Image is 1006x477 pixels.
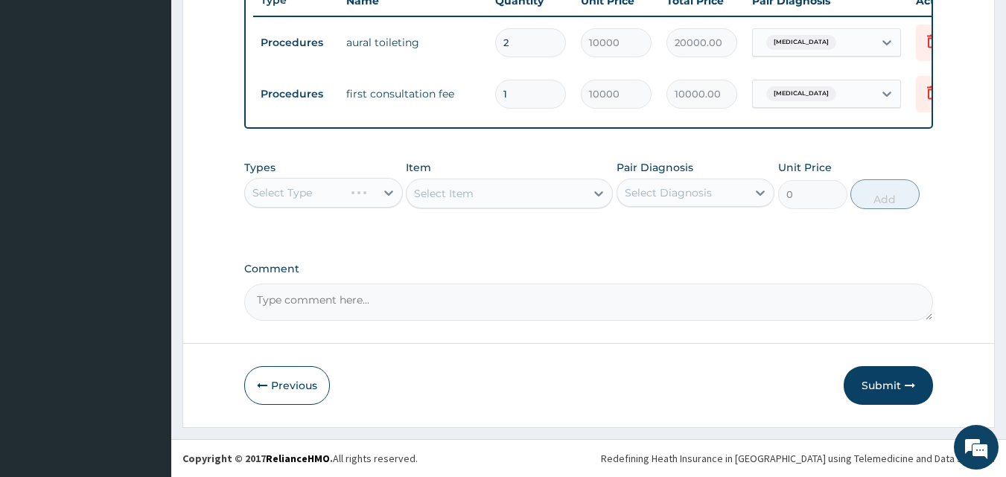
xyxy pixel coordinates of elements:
button: Previous [244,366,330,405]
textarea: Type your message and hit 'Enter' [7,318,284,371]
div: Minimize live chat window [244,7,280,43]
td: Procedures [253,80,339,108]
strong: Copyright © 2017 . [182,452,333,465]
a: RelianceHMO [266,452,330,465]
label: Types [244,161,276,174]
td: Procedures [253,29,339,57]
div: Select Diagnosis [625,185,712,200]
span: We're online! [86,144,206,294]
footer: All rights reserved. [171,439,1006,477]
span: [MEDICAL_DATA] [766,35,836,50]
td: first consultation fee [339,79,488,109]
div: Chat with us now [77,83,250,103]
span: [MEDICAL_DATA] [766,86,836,101]
button: Submit [844,366,933,405]
label: Comment [244,263,934,275]
label: Item [406,160,431,175]
td: aural toileting [339,28,488,57]
label: Pair Diagnosis [617,160,693,175]
label: Unit Price [778,160,832,175]
img: d_794563401_company_1708531726252_794563401 [28,74,60,112]
div: Redefining Heath Insurance in [GEOGRAPHIC_DATA] using Telemedicine and Data Science! [601,451,995,466]
button: Add [850,179,920,209]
